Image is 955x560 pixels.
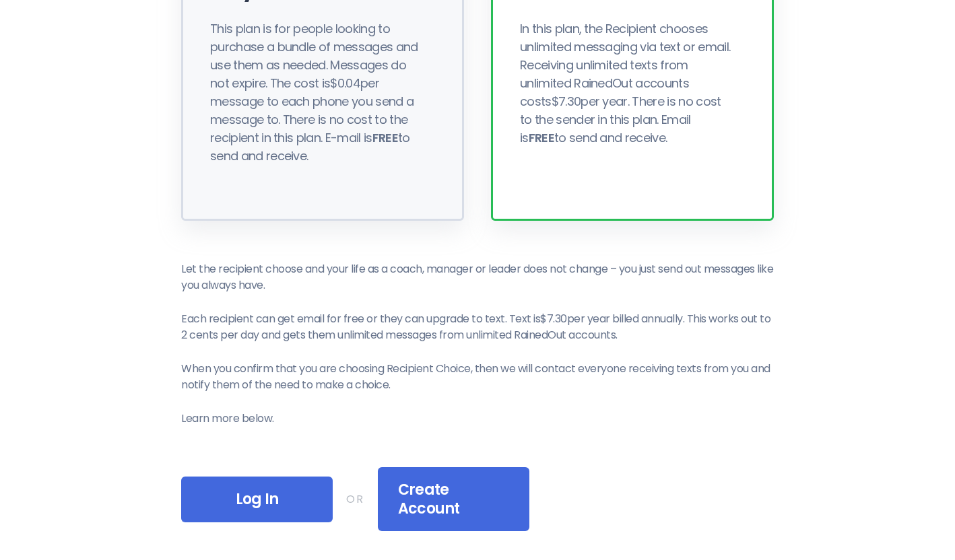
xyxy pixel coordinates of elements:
[378,467,529,531] div: Create Account
[201,490,312,509] span: Log In
[398,481,509,518] span: Create Account
[181,261,774,293] p: Let the recipient choose and your life as a coach, manager or leader does not change – you just s...
[210,20,426,165] div: This plan is for people looking to purchase a bundle of messages and use them as needed. Messages...
[181,411,774,427] p: Learn more below.
[181,311,774,343] p: Each recipient can get email for free or they can upgrade to text. Text is $7.30 per year billed ...
[181,361,774,393] p: When you confirm that you are choosing Recipient Choice, then we will contact everyone receiving ...
[520,20,735,147] div: In this plan, the Recipient chooses unlimited messaging via text or email. Receiving unlimited te...
[529,129,554,146] b: FREE
[372,129,398,146] b: FREE
[181,477,333,522] div: Log In
[346,491,364,508] div: OR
